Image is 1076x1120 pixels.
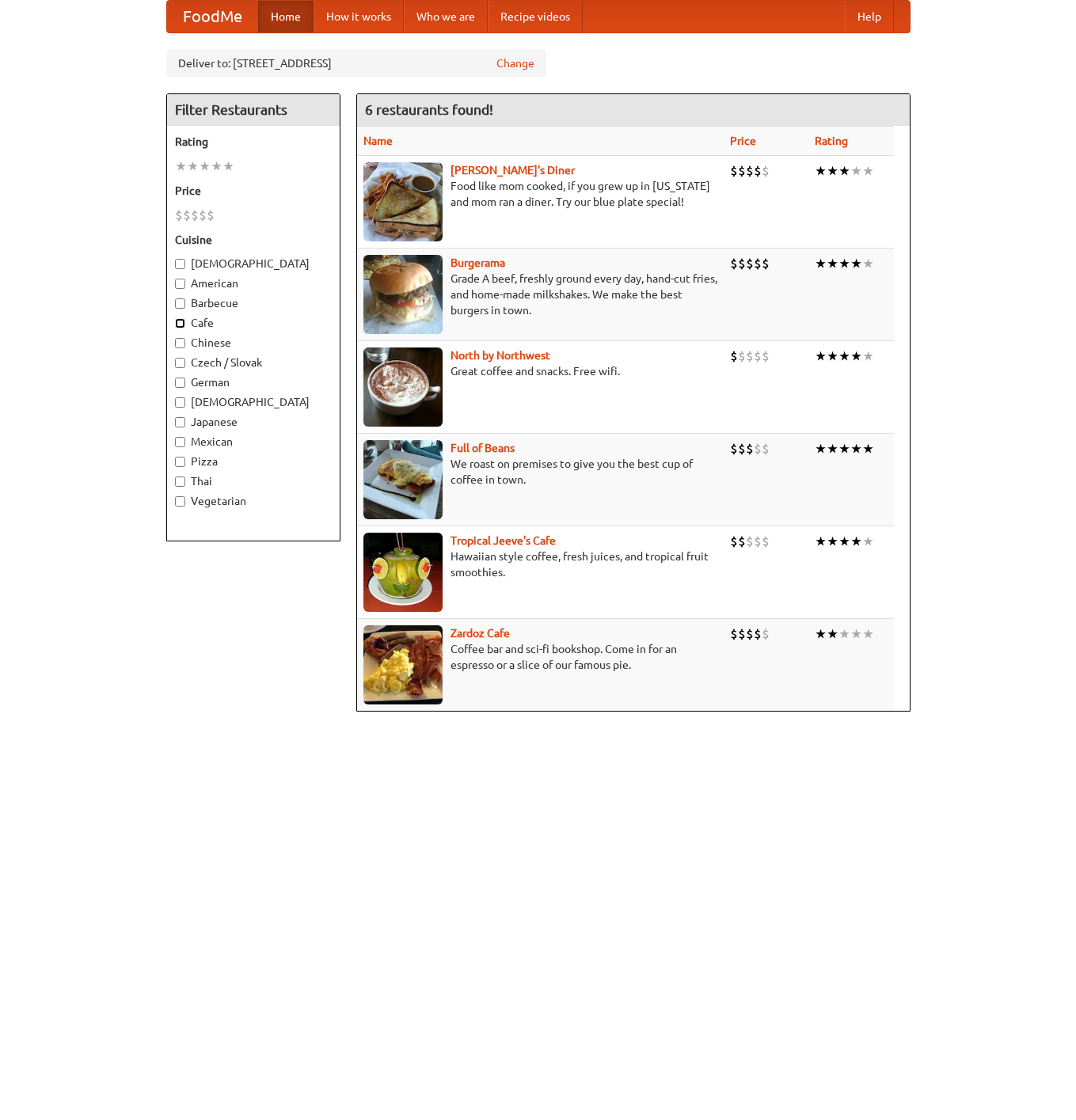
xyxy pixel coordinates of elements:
[175,259,185,269] input: [DEMOGRAPHIC_DATA]
[815,162,827,180] li: ★
[167,94,340,126] h4: Filter Restaurants
[746,162,754,180] li: $
[738,162,746,180] li: $
[175,335,332,351] label: Chinese
[754,255,762,272] li: $
[850,533,862,550] li: ★
[191,207,199,224] li: $
[175,355,332,370] label: Czech / Slovak
[815,533,827,550] li: ★
[838,347,850,365] li: ★
[175,496,185,507] input: Vegetarian
[838,255,850,272] li: ★
[730,440,738,457] li: $
[746,625,754,643] li: $
[175,279,185,289] input: American
[175,134,332,150] h5: Rating
[175,378,185,388] input: German
[738,625,746,643] li: $
[762,347,770,365] li: $
[738,347,746,365] li: $
[314,1,404,32] a: How it works
[730,533,738,550] li: $
[730,255,738,272] li: $
[175,417,185,427] input: Japanese
[850,255,862,272] li: ★
[827,347,838,365] li: ★
[175,476,185,487] input: Thai
[175,183,332,199] h5: Price
[754,533,762,550] li: $
[754,347,762,365] li: $
[175,473,332,489] label: Thai
[827,533,838,550] li: ★
[365,102,493,117] ng-pluralize: 6 restaurants found!
[363,625,443,704] img: zardoz.jpg
[862,533,874,550] li: ★
[496,55,534,71] a: Change
[850,162,862,180] li: ★
[815,625,827,643] li: ★
[175,256,332,271] label: [DEMOGRAPHIC_DATA]
[451,627,510,640] a: Zardoz Cafe
[175,394,332,410] label: [DEMOGRAPHIC_DATA]
[730,162,738,180] li: $
[762,162,770,180] li: $
[815,347,827,365] li: ★
[207,207,215,224] li: $
[738,255,746,272] li: $
[754,625,762,643] li: $
[175,374,332,390] label: German
[187,158,199,175] li: ★
[175,493,332,509] label: Vegetarian
[183,207,191,224] li: $
[738,533,746,550] li: $
[850,440,862,457] li: ★
[175,457,185,467] input: Pizza
[762,255,770,272] li: $
[175,275,332,291] label: American
[815,255,827,272] li: ★
[862,347,874,365] li: ★
[862,162,874,180] li: ★
[363,135,393,147] a: Name
[827,625,838,643] li: ★
[862,255,874,272] li: ★
[762,533,770,550] li: $
[838,533,850,550] li: ★
[451,442,515,454] b: Full of Beans
[363,440,443,519] img: beans.jpg
[451,164,575,177] a: [PERSON_NAME]'s Diner
[363,271,717,318] p: Grade A beef, freshly ground every day, hand-cut fries, and home-made milkshakes. We make the bes...
[211,158,222,175] li: ★
[754,440,762,457] li: $
[363,347,443,427] img: north.jpg
[363,162,443,241] img: sallys.jpg
[175,315,332,331] label: Cafe
[746,533,754,550] li: $
[175,338,185,348] input: Chinese
[167,1,258,32] a: FoodMe
[838,162,850,180] li: ★
[754,162,762,180] li: $
[175,437,185,447] input: Mexican
[827,162,838,180] li: ★
[175,434,332,450] label: Mexican
[827,440,838,457] li: ★
[175,298,185,309] input: Barbecue
[363,456,717,488] p: We roast on premises to give you the best cup of coffee in town.
[451,256,505,269] b: Burgerama
[363,549,717,580] p: Hawaiian style coffee, fresh juices, and tropical fruit smoothies.
[451,349,550,362] a: North by Northwest
[746,347,754,365] li: $
[199,207,207,224] li: $
[862,440,874,457] li: ★
[738,440,746,457] li: $
[175,358,185,368] input: Czech / Slovak
[222,158,234,175] li: ★
[451,534,556,547] b: Tropical Jeeve's Cafe
[838,625,850,643] li: ★
[363,255,443,334] img: burgerama.jpg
